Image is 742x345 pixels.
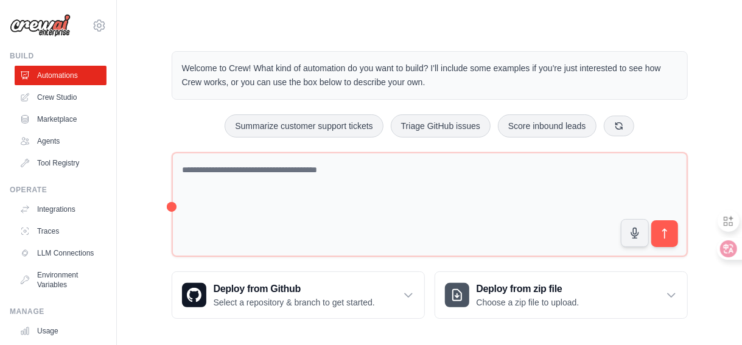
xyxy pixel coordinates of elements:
[477,282,579,296] h3: Deploy from zip file
[477,296,579,308] p: Choose a zip file to upload.
[182,61,677,89] p: Welcome to Crew! What kind of automation do you want to build? I'll include some examples if you'...
[10,14,71,37] img: Logo
[15,131,107,151] a: Agents
[225,114,383,138] button: Summarize customer support tickets
[214,282,375,296] h3: Deploy from Github
[15,243,107,263] a: LLM Connections
[15,153,107,173] a: Tool Registry
[15,321,107,341] a: Usage
[10,51,107,61] div: Build
[15,221,107,241] a: Traces
[10,185,107,195] div: Operate
[15,265,107,294] a: Environment Variables
[15,88,107,107] a: Crew Studio
[391,114,491,138] button: Triage GitHub issues
[214,296,375,308] p: Select a repository & branch to get started.
[15,200,107,219] a: Integrations
[15,110,107,129] a: Marketplace
[498,114,597,138] button: Score inbound leads
[15,66,107,85] a: Automations
[10,307,107,316] div: Manage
